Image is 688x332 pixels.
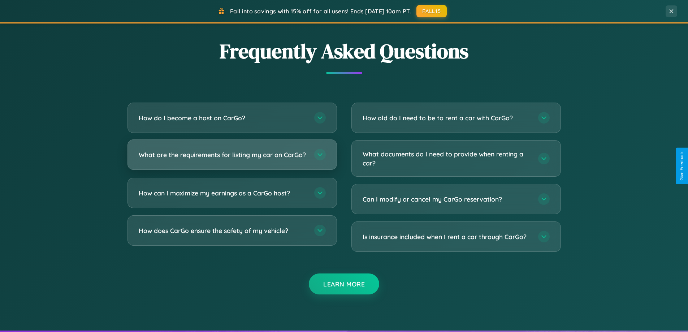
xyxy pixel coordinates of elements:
[309,273,379,294] button: Learn More
[139,189,307,198] h3: How can I maximize my earnings as a CarGo host?
[679,151,684,181] div: Give Feedback
[363,113,531,122] h3: How old do I need to be to rent a car with CarGo?
[416,5,447,17] button: FALL15
[127,37,561,65] h2: Frequently Asked Questions
[363,150,531,167] h3: What documents do I need to provide when renting a car?
[139,226,307,235] h3: How does CarGo ensure the safety of my vehicle?
[139,150,307,159] h3: What are the requirements for listing my car on CarGo?
[139,113,307,122] h3: How do I become a host on CarGo?
[230,8,411,15] span: Fall into savings with 15% off for all users! Ends [DATE] 10am PT.
[363,232,531,241] h3: Is insurance included when I rent a car through CarGo?
[363,195,531,204] h3: Can I modify or cancel my CarGo reservation?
